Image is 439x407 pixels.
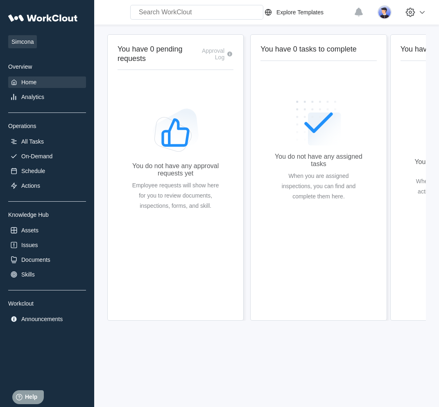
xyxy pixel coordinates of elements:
a: Analytics [8,91,86,103]
img: user-5.png [378,5,391,19]
div: You do not have any assigned tasks [274,153,363,168]
div: Employee requests will show here for you to review documents, inspections, forms, and skill. [131,180,220,211]
input: Search WorkClout [130,5,263,20]
a: Home [8,76,86,88]
div: Actions [21,182,40,189]
div: Overview [8,63,86,70]
div: Announcements [21,316,63,322]
a: Documents [8,254,86,265]
div: Analytics [21,94,44,100]
div: Operations [8,123,86,129]
div: Knowledge Hub [8,211,86,218]
div: On-Demand [21,153,52,160]
a: Actions [8,180,86,191]
a: Schedule [8,165,86,177]
h2: You have 0 tasks to complete [260,45,376,54]
a: Skills [8,269,86,280]
div: Documents [21,256,50,263]
div: You do not have any approval requests yet [131,162,220,177]
a: On-Demand [8,151,86,162]
div: When you are assigned inspections, you can find and complete them here. [274,171,363,202]
div: Issues [21,242,38,248]
a: Explore Templates [263,7,350,17]
a: All Tasks [8,136,86,147]
span: Simcona [8,35,37,48]
div: All Tasks [21,138,44,145]
div: Explore Templates [276,9,324,16]
a: Announcements [8,313,86,325]
div: Assets [21,227,38,234]
div: Workclout [8,300,86,307]
h2: You have 0 pending requests [118,45,197,63]
div: Skills [21,271,35,278]
a: Assets [8,225,86,236]
div: Approval Log [197,47,224,61]
div: Schedule [21,168,45,174]
a: Issues [8,239,86,251]
div: Home [21,79,36,85]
